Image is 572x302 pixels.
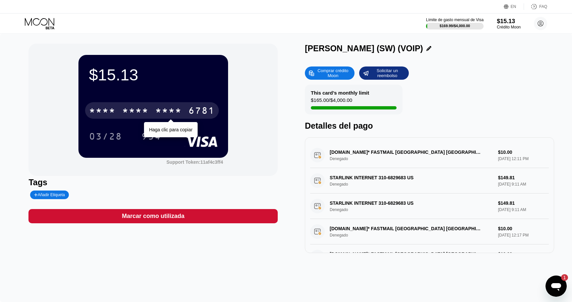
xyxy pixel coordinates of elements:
div: Marcar como utilizada [122,212,184,220]
div: Límite de gasto mensual de Visa [426,18,484,22]
div: $165.00 / $4,000.00 [311,97,352,106]
div: Tags [28,178,278,187]
div: Solicitar un reembolso [359,66,409,80]
div: 03/28 [89,132,122,143]
div: Haga clic para copiar [149,127,193,132]
iframe: Botón para iniciar la ventana de mensajería, 1 mensaje sin leer [546,276,567,297]
div: 934 [141,132,161,143]
div: EN [511,4,516,9]
div: 6781 [188,106,215,117]
div: Solicitar un reembolso [369,68,405,78]
div: Añadir Etiqueta [30,191,69,199]
div: Añadir Etiqueta [34,193,65,197]
div: Marcar como utilizada [28,209,278,223]
div: Support Token: 11af4c3ff4 [167,159,223,165]
div: This card’s monthly limit [311,90,369,96]
div: $169.99 / $4,000.00 [440,24,470,28]
div: $15.13Crédito Moon [497,18,521,29]
div: FAQ [524,3,547,10]
div: 03/28 [84,128,127,145]
iframe: Número de mensajes sin leer [555,274,568,281]
div: Límite de gasto mensual de Visa$169.99/$4,000.00 [426,18,484,29]
div: EN [504,3,524,10]
div: $15.13 [89,65,217,84]
div: Comprar crédito Moon [315,68,351,78]
div: Crédito Moon [497,25,521,29]
div: $15.13 [497,18,521,25]
div: FAQ [539,4,547,9]
div: [PERSON_NAME] (SW) (VOIP) [305,44,423,53]
div: 934 [136,128,166,145]
div: Comprar crédito Moon [305,66,355,80]
div: Support Token:11af4c3ff4 [167,159,223,165]
div: Detalles del pago [305,121,554,131]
